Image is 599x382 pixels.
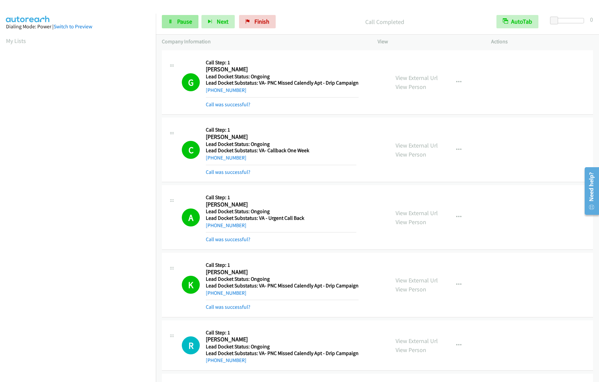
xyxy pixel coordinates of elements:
iframe: Resource Center [580,165,599,217]
h5: Lead Docket Status: Ongoing [206,276,359,282]
a: Call was successful? [206,236,250,242]
h5: Lead Docket Substatus: VA- Callback One Week [206,147,356,154]
h2: [PERSON_NAME] [206,66,356,73]
a: Switch to Preview [54,23,92,30]
a: [PHONE_NUMBER] [206,87,246,93]
h2: [PERSON_NAME] [206,268,356,276]
a: View External Url [396,337,438,345]
a: View External Url [396,209,438,217]
button: Next [201,15,235,28]
a: View External Url [396,276,438,284]
a: View Person [396,83,426,91]
h5: Lead Docket Status: Ongoing [206,141,356,148]
h5: Lead Docket Status: Ongoing [206,73,359,80]
a: [PHONE_NUMBER] [206,155,246,161]
div: The call is yet to be attempted [182,336,200,354]
h1: A [182,208,200,226]
a: [PHONE_NUMBER] [206,357,246,363]
a: [PHONE_NUMBER] [206,290,246,296]
div: Dialing Mode: Power | [6,23,150,31]
div: Delay between calls (in seconds) [553,18,584,23]
span: Pause [177,18,192,25]
h1: R [182,336,200,354]
h2: [PERSON_NAME] [206,201,356,208]
div: 0 [590,15,593,24]
a: Pause [162,15,198,28]
a: View External Url [396,74,438,82]
a: View Person [396,218,426,226]
a: View Person [396,346,426,354]
iframe: Dialpad [6,51,156,368]
h2: [PERSON_NAME] [206,133,356,141]
a: View External Url [396,142,438,149]
span: Next [217,18,228,25]
h5: Call Step: 1 [206,329,359,336]
p: View [378,38,479,46]
h5: Call Step: 1 [206,59,359,66]
h5: Call Step: 1 [206,194,356,201]
a: Finish [239,15,276,28]
a: My Lists [6,37,26,45]
a: View Person [396,151,426,158]
p: Call Completed [285,17,484,26]
h1: K [182,276,200,294]
p: Actions [491,38,593,46]
h5: Lead Docket Status: Ongoing [206,343,359,350]
h5: Lead Docket Substatus: VA- PNC Missed Calendly Apt - Drip Campaign [206,80,359,86]
h1: C [182,141,200,159]
h5: Lead Docket Substatus: VA- PNC Missed Calendly Apt - Drip Campaign [206,350,359,357]
a: View Person [396,285,426,293]
a: [PHONE_NUMBER] [206,222,246,228]
a: Call was successful? [206,304,250,310]
a: Call was successful? [206,169,250,175]
h1: G [182,73,200,91]
h5: Call Step: 1 [206,262,359,268]
span: Finish [254,18,269,25]
h2: [PERSON_NAME] [206,336,356,343]
button: AutoTab [496,15,538,28]
h5: Lead Docket Substatus: VA - Urgent Call Back [206,215,356,221]
p: Company Information [162,38,366,46]
h5: Lead Docket Substatus: VA- PNC Missed Calendly Apt - Drip Campaign [206,282,359,289]
h5: Lead Docket Status: Ongoing [206,208,356,215]
h5: Call Step: 1 [206,127,356,133]
a: Call was successful? [206,101,250,108]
